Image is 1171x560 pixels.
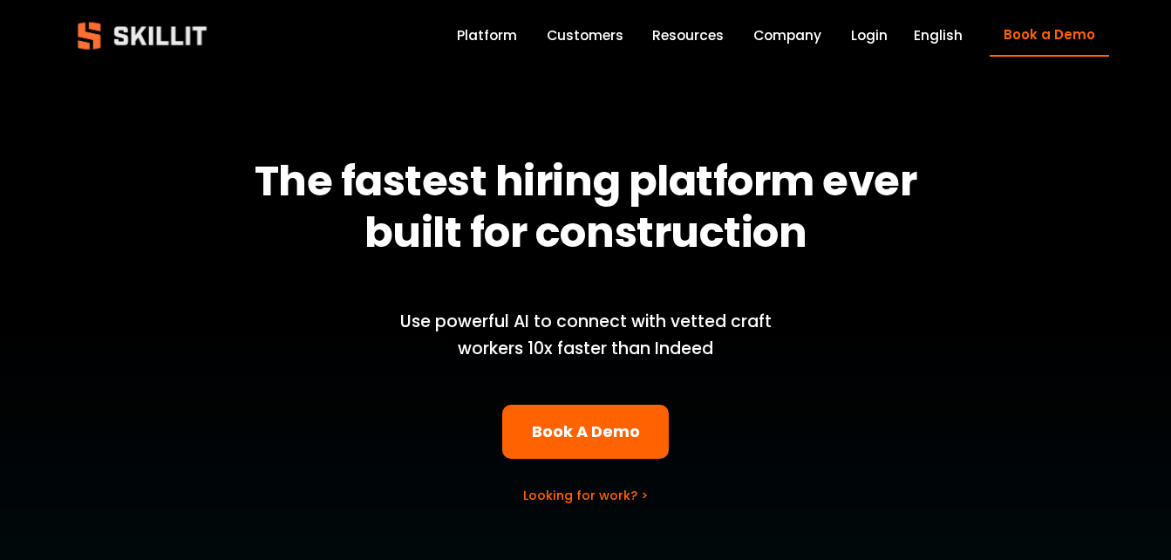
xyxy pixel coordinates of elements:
[914,24,963,47] div: language picker
[255,152,925,262] strong: The fastest hiring platform ever built for construction
[371,309,801,362] p: Use powerful AI to connect with vetted craft workers 10x faster than Indeed
[851,24,888,47] a: Login
[523,487,648,504] a: Looking for work? >
[502,405,669,460] a: Book A Demo
[63,10,221,62] img: Skillit
[753,24,821,47] a: Company
[990,14,1108,57] a: Book a Demo
[914,25,963,45] span: English
[547,24,623,47] a: Customers
[652,24,724,47] a: folder dropdown
[652,25,724,45] span: Resources
[457,24,517,47] a: Platform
